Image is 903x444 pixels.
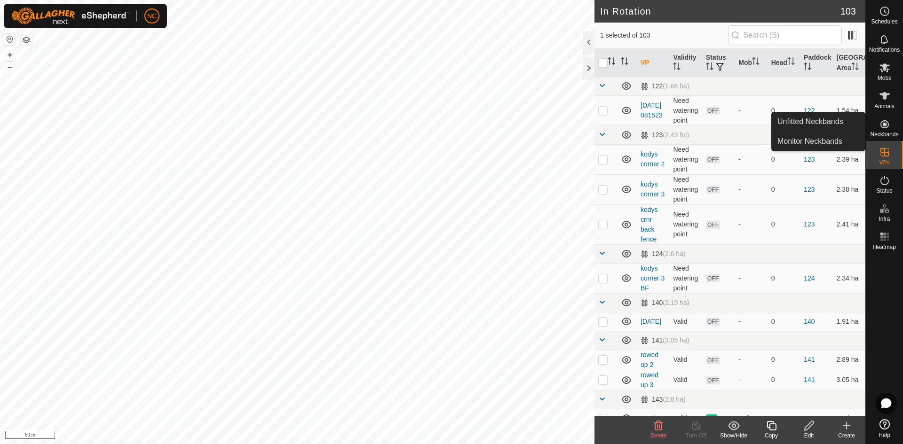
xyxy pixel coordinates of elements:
th: VP [637,49,669,77]
div: 141 [641,336,689,344]
div: - [738,273,763,283]
a: rowed up 3 [641,371,658,389]
div: Bulls 1 [738,413,763,423]
a: 124 [804,274,815,282]
div: - [738,155,763,164]
span: OFF [706,274,720,282]
td: Need watering point [669,144,702,174]
th: Status [702,49,735,77]
div: Edit [790,431,828,440]
span: OFF [706,156,720,164]
span: Schedules [871,19,897,24]
div: 143 [641,396,686,404]
div: Copy [752,431,790,440]
span: NC [147,11,157,21]
td: 0 [768,312,800,331]
button: Map Layers [21,34,32,46]
span: (1.68 ha) [663,82,689,90]
td: Need watering point [669,174,702,204]
a: Privacy Policy [260,432,295,440]
span: Delete [650,432,667,439]
div: - [738,106,763,116]
span: VPs [879,160,889,165]
span: OFF [706,221,720,229]
a: [DATE] 081523 [641,101,663,119]
span: (2.6 ha) [663,250,685,257]
td: 0 [768,174,800,204]
td: Need watering point [669,263,702,293]
td: 2.38 ha [833,174,865,204]
a: Unfitted Neckbands [772,112,865,131]
p-sorticon: Activate to sort [621,59,628,66]
span: Infra [879,216,890,222]
td: 3.05 ha [833,370,865,390]
td: 1.91 ha [833,312,865,331]
span: OFF [706,318,720,326]
img: Gallagher Logo [11,8,129,24]
a: kodys corner 3 BF [641,265,665,292]
a: 140 [804,318,815,325]
td: 0 [768,144,800,174]
span: Status [876,188,892,194]
input: Search (S) [728,25,842,45]
p-sorticon: Activate to sort [752,59,760,66]
a: Contact Us [307,432,334,440]
div: - [738,219,763,229]
p-sorticon: Activate to sort [804,64,811,71]
div: - [738,355,763,365]
a: 122 [804,107,815,114]
a: kodys crnr back fence [641,206,658,243]
button: + [4,49,16,61]
div: 123 [641,131,689,139]
span: OFF [706,107,720,115]
a: kodys corner 3 [641,180,665,198]
a: Help [866,415,903,442]
a: 141 [804,376,815,383]
th: Mob [735,49,767,77]
span: Monitor Neckbands [777,136,842,147]
a: 123 [804,156,815,163]
td: 1.54 ha [833,95,865,125]
span: OFF [706,356,720,364]
span: ON [706,414,717,422]
span: Neckbands [870,132,898,137]
p-sorticon: Activate to sort [608,59,615,66]
td: 2.41 ha [833,204,865,244]
td: Valid [669,370,702,390]
td: Need watering point [669,95,702,125]
td: Need watering point [669,204,702,244]
button: – [4,62,16,73]
span: OFF [706,376,720,384]
td: 103 [768,409,800,428]
span: (2.43 ha) [663,131,689,139]
a: 143 [804,414,815,422]
div: 140 [641,299,689,307]
a: 141 [804,356,815,363]
div: - [738,375,763,385]
span: 1 selected of 103 [600,31,728,40]
span: OFF [706,186,720,194]
span: Animals [874,103,895,109]
span: Help [879,432,890,438]
td: 2.8 ha [833,409,865,428]
div: Show/Hide [715,431,752,440]
a: kodys corner 2 [641,150,665,168]
span: 103 [840,4,856,18]
th: Validity [669,49,702,77]
p-sorticon: Activate to sort [851,64,859,71]
div: Turn Off [677,431,715,440]
div: 122 [641,82,689,90]
div: 124 [641,250,686,258]
p-sorticon: Activate to sort [787,59,795,66]
td: Valid [669,409,702,428]
span: (2.8 ha) [663,396,685,403]
span: (2.19 ha) [663,299,689,306]
span: Notifications [869,47,900,53]
th: Paddock [800,49,832,77]
a: R Fri [641,414,655,422]
button: Reset Map [4,34,16,45]
td: 0 [768,370,800,390]
div: - [738,317,763,327]
td: Valid [669,350,702,370]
